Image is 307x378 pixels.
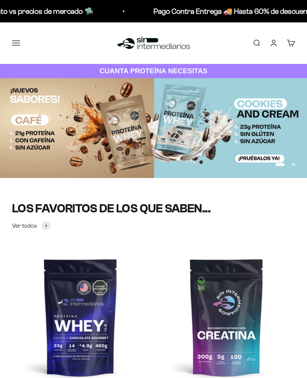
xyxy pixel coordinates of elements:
strong: CUANTA PROTEÍNA NECESITAS [100,67,208,75]
span: Ver todos [12,221,37,231]
p: Pago Contra Entrega 🚚 Hasta 60% de descuento vs precios de mercado 🛸 [29,5,276,17]
a: Ver todos [12,221,51,231]
split-lines: LOS FAVORITOS DE LOS QUE SABEN... [12,202,210,215]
